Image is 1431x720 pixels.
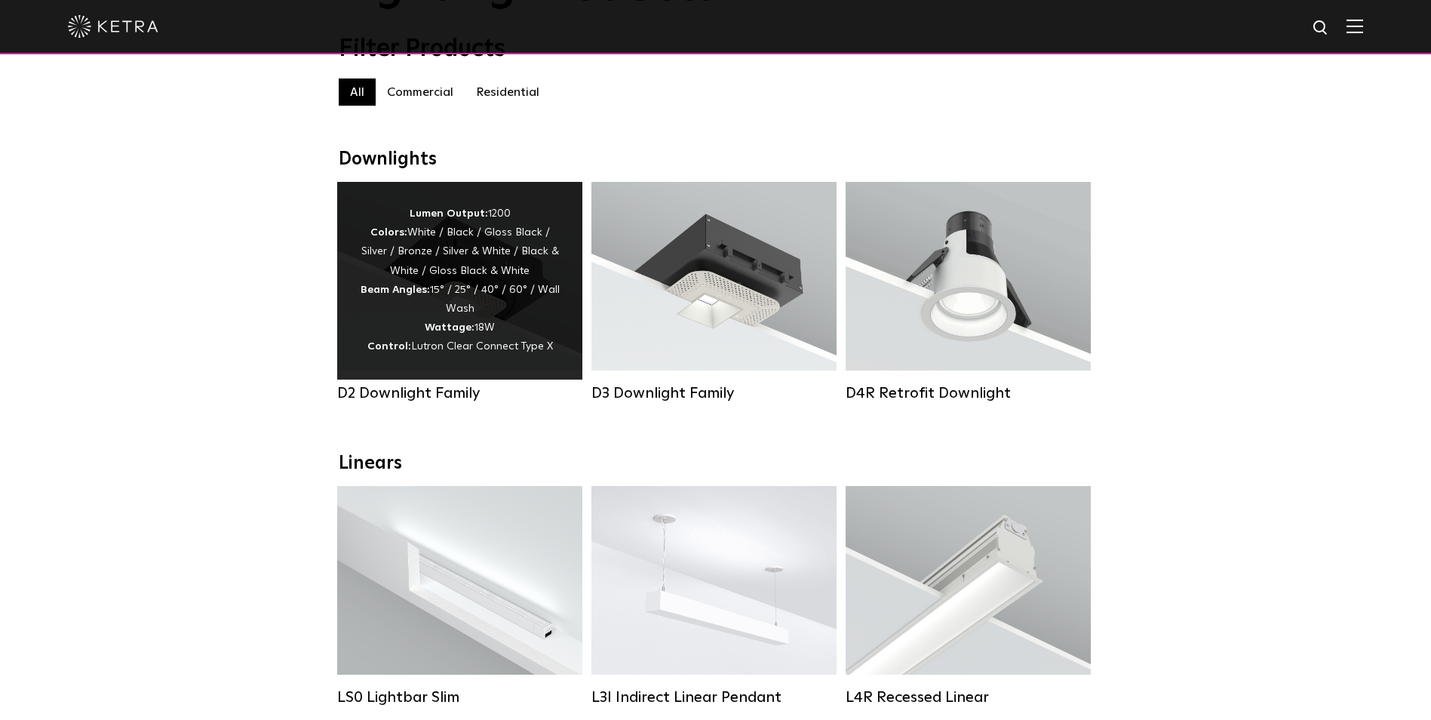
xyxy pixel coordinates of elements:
a: L4R Recessed Linear Lumen Output:400 / 600 / 800 / 1000Colors:White / BlackControl:Lutron Clear C... [846,486,1091,706]
img: Hamburger%20Nav.svg [1347,19,1363,33]
label: Residential [465,78,551,106]
label: Commercial [376,78,465,106]
img: search icon [1312,19,1331,38]
a: D3 Downlight Family Lumen Output:700 / 900 / 1100Colors:White / Black / Silver / Bronze / Paintab... [591,182,837,402]
a: D2 Downlight Family Lumen Output:1200Colors:White / Black / Gloss Black / Silver / Bronze / Silve... [337,182,582,402]
img: ketra-logo-2019-white [68,15,158,38]
div: 1200 White / Black / Gloss Black / Silver / Bronze / Silver & White / Black & White / Gloss Black... [360,205,560,357]
strong: Colors: [370,227,407,238]
div: Downlights [339,149,1093,171]
strong: Wattage: [425,322,474,333]
a: D4R Retrofit Downlight Lumen Output:800Colors:White / BlackBeam Angles:15° / 25° / 40° / 60°Watta... [846,182,1091,402]
div: D2 Downlight Family [337,384,582,402]
a: L3I Indirect Linear Pendant Lumen Output:400 / 600 / 800 / 1000Housing Colors:White / BlackContro... [591,486,837,706]
label: All [339,78,376,106]
div: Linears [339,453,1093,475]
strong: Lumen Output: [410,208,488,219]
div: LS0 Lightbar Slim [337,688,582,706]
div: L3I Indirect Linear Pendant [591,688,837,706]
span: Lutron Clear Connect Type X [411,341,553,352]
div: D4R Retrofit Downlight [846,384,1091,402]
div: L4R Recessed Linear [846,688,1091,706]
div: D3 Downlight Family [591,384,837,402]
a: LS0 Lightbar Slim Lumen Output:200 / 350Colors:White / BlackControl:X96 Controller [337,486,582,706]
strong: Beam Angles: [361,285,430,295]
strong: Control: [367,341,411,352]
